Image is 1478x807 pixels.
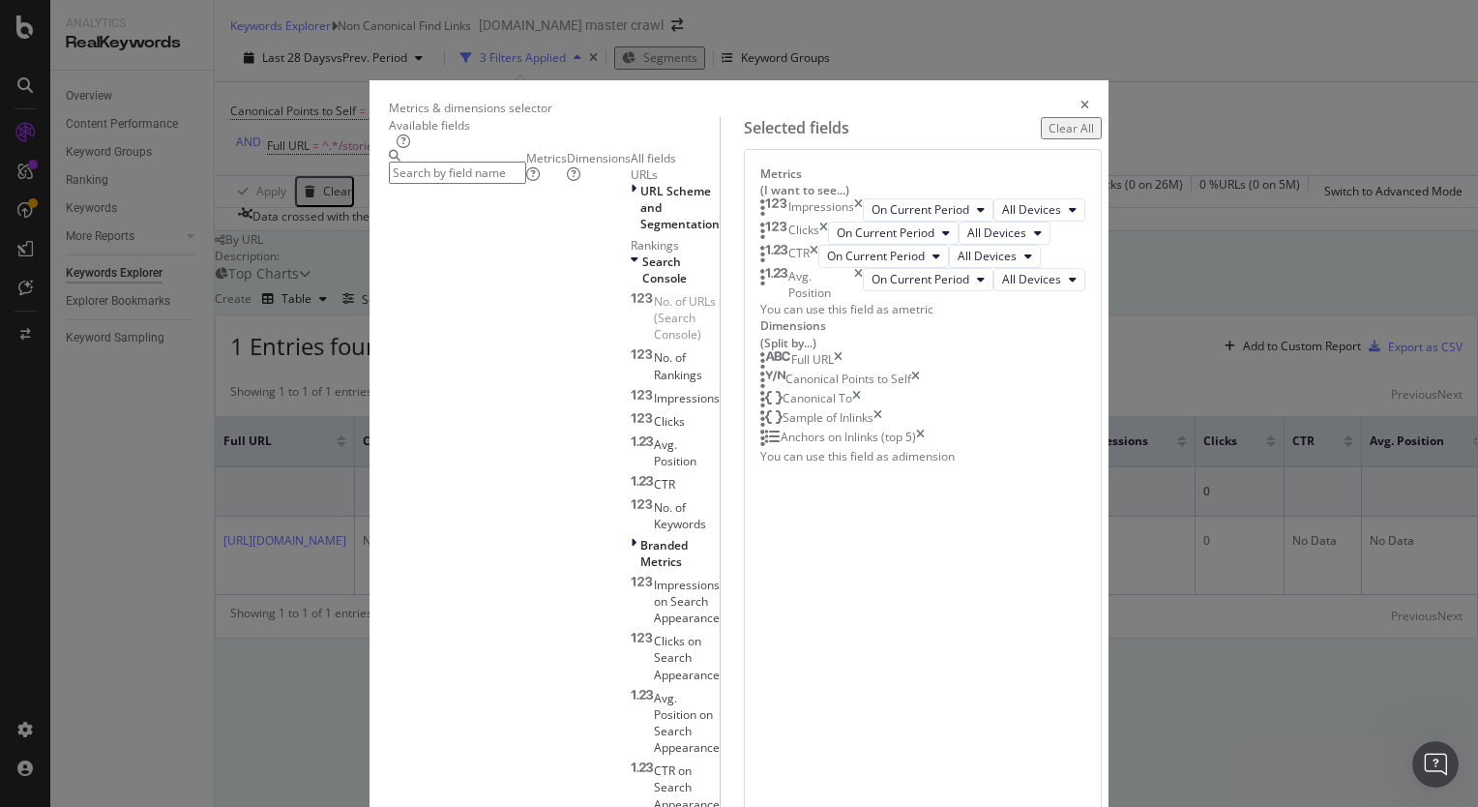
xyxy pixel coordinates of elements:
div: Clicks [788,222,819,245]
span: Avg. Position on Search Appearance [654,690,720,756]
button: All Devices [993,198,1085,222]
div: times [911,371,920,390]
div: CTR [788,245,810,268]
div: (Split by...) [760,335,1085,351]
div: times [834,351,842,371]
div: Full URLtimes [760,351,1085,371]
input: Search by field name [389,162,526,184]
div: Anchors on Inlinks (top 5) [781,429,916,448]
div: times [810,245,818,268]
div: times [819,222,828,245]
div: Metrics & dimensions selector [389,100,552,116]
div: Canonical Points to Self [785,371,911,390]
span: URL Scheme and Segmentation [640,183,720,232]
span: Impressions on Search Appearance [654,577,720,626]
div: Sample of Inlinkstimes [760,409,1085,429]
div: You can use this field as a dimension [760,448,1085,464]
button: Clear All [1041,117,1102,139]
div: times [852,390,861,409]
button: On Current Period [828,222,959,245]
div: times [916,429,925,448]
div: Rankings [631,237,720,254]
span: No. of Keywords [654,499,706,532]
div: CTRtimesOn Current PeriodAll Devices [760,245,1085,268]
div: Anchors on Inlinks (top 5)times [760,429,1085,448]
div: Canonical Points to Selftimes [760,371,1085,390]
div: Clear All [1049,120,1094,136]
div: (I want to see...) [760,182,1085,198]
div: Metrics [526,150,567,183]
span: Search Console [642,254,687,286]
div: Impressions [788,198,854,222]
span: Avg. Position [654,436,696,469]
div: Available fields [389,117,720,134]
div: Metrics [760,165,1085,198]
span: Clicks [654,413,685,430]
span: On Current Period [872,201,969,218]
div: ClickstimesOn Current PeriodAll Devices [760,222,1085,245]
span: On Current Period [837,224,934,241]
div: Full URL [791,351,834,371]
span: Clicks on Search Appearance [654,633,720,682]
div: ImpressionstimesOn Current PeriodAll Devices [760,198,1085,222]
span: No. of Rankings [654,349,702,382]
div: Canonical Totimes [760,390,1085,409]
iframe: Intercom live chat [1412,741,1459,788]
span: No. of URLs (Search Console) [654,293,716,343]
button: On Current Period [863,198,993,222]
div: URLs [631,166,720,183]
div: You can use this field as a metric [760,301,1085,317]
div: times [1080,100,1089,116]
span: Branded Metrics [640,537,688,570]
div: All fields [631,150,720,166]
div: Canonical To [783,390,852,409]
span: All Devices [958,248,1017,264]
div: times [873,409,882,429]
div: Sample of Inlinks [783,409,873,429]
span: All Devices [1002,271,1061,287]
span: On Current Period [827,248,925,264]
span: All Devices [967,224,1026,241]
button: On Current Period [818,245,949,268]
button: All Devices [949,245,1041,268]
div: Avg. Position [788,268,854,301]
span: All Devices [1002,201,1061,218]
div: times [854,198,863,222]
button: On Current Period [863,268,993,291]
div: Dimensions [567,150,631,183]
span: Impressions [654,390,720,406]
button: All Devices [959,222,1050,245]
span: CTR [654,476,675,493]
div: Avg. PositiontimesOn Current PeriodAll Devices [760,268,1085,301]
div: Dimensions [760,317,1085,350]
div: Selected fields [744,117,849,139]
button: All Devices [993,268,1085,291]
span: On Current Period [872,271,969,287]
div: times [854,268,863,301]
